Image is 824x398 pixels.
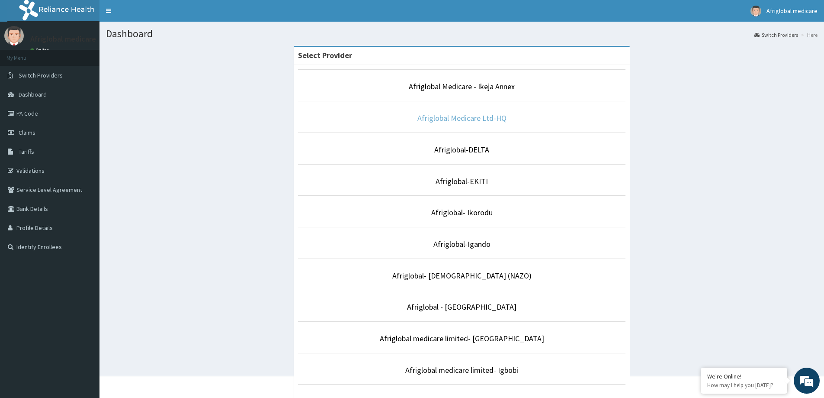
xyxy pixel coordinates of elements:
a: Afriglobal medicare limited- Igbobi [405,365,518,375]
a: Afriglobal Medicare Ltd-HQ [417,113,507,123]
a: Afriglobal - [GEOGRAPHIC_DATA] [407,302,516,312]
span: Dashboard [19,91,47,98]
a: Afriglobal-EKITI [436,176,488,186]
a: Online [30,47,51,53]
span: Switch Providers [19,71,63,79]
div: We're Online! [707,372,781,380]
a: Afriglobal-Igando [433,239,491,249]
a: Switch Providers [754,31,798,39]
img: User Image [750,6,761,16]
a: Afriglobal-DELTA [434,145,489,155]
span: Tariffs [19,148,34,155]
img: User Image [4,26,24,45]
h1: Dashboard [106,28,818,39]
p: How may I help you today? [707,382,781,389]
a: Afriglobal- Ikorodu [431,207,493,217]
p: Afriglobal medicare [30,35,96,43]
span: Claims [19,129,35,136]
a: Afriglobal- [DEMOGRAPHIC_DATA] (NAZO) [392,271,532,281]
li: Here [799,31,818,39]
strong: Select Provider [298,50,352,60]
a: Afriglobal Medicare - Ikeja Annex [409,81,515,91]
span: Afriglobal medicare [766,7,818,15]
a: Afriglobal medicare limited- [GEOGRAPHIC_DATA] [380,333,544,343]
